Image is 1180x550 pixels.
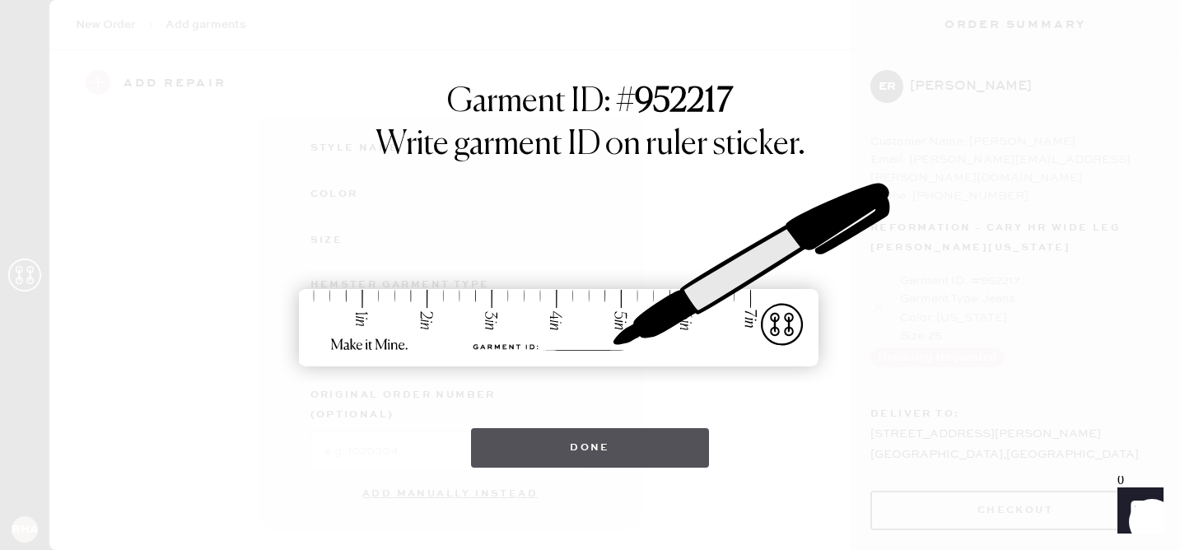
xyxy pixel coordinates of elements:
[375,125,805,165] h1: Write garment ID on ruler sticker.
[1102,476,1173,547] iframe: Front Chat
[282,140,899,412] img: ruler-sticker-sharpie.svg
[471,428,709,468] button: Done
[635,86,733,119] strong: 952217
[447,82,733,125] h1: Garment ID: #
